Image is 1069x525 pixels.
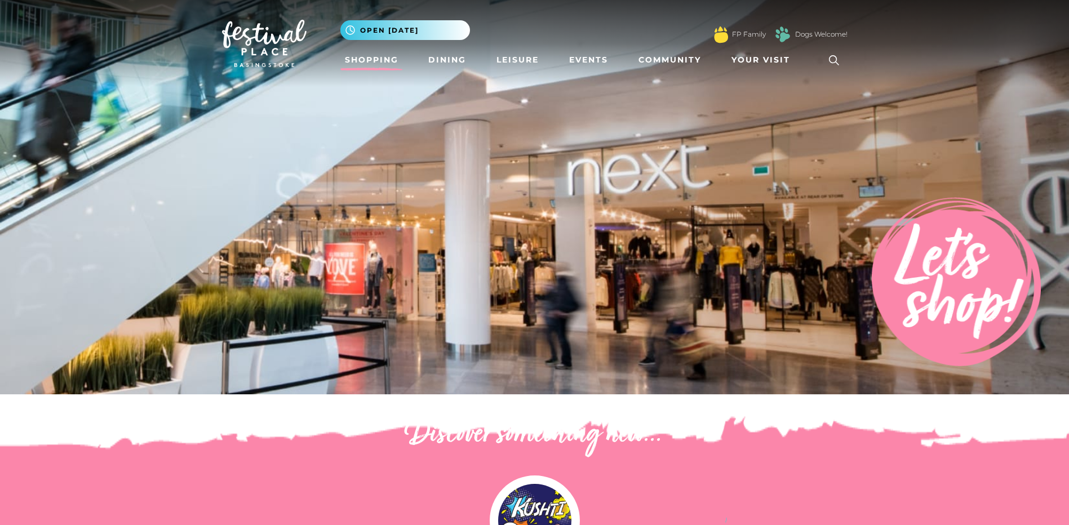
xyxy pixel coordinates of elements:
a: Leisure [492,50,543,70]
a: Your Visit [727,50,800,70]
a: Community [634,50,706,70]
a: FP Family [732,29,766,39]
a: Events [565,50,613,70]
button: Open [DATE] [340,20,470,40]
img: Festival Place Logo [222,20,307,67]
span: Open [DATE] [360,25,419,35]
a: Shopping [340,50,403,70]
a: Dogs Welcome! [795,29,848,39]
h2: Discover something new... [222,417,848,453]
a: Dining [424,50,471,70]
span: Your Visit [731,54,790,66]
